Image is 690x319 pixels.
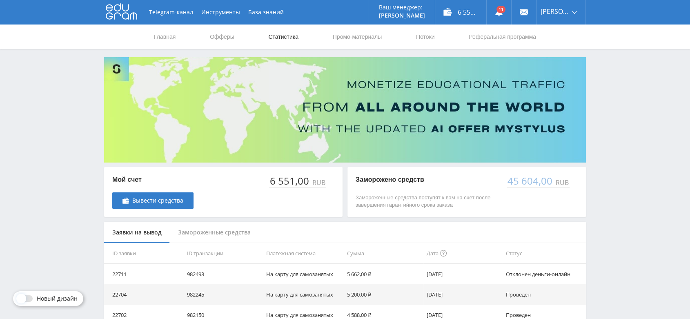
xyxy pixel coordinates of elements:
td: 22704 [104,284,184,305]
td: 5 200,00 ₽ [344,284,423,305]
div: Замороженные средства [170,222,259,243]
td: 5 662,00 ₽ [344,264,423,284]
td: 982493 [184,264,263,284]
div: RUB [554,179,570,186]
div: 45 604,00 [507,175,554,187]
th: Платежная система [263,243,344,264]
p: Замороженные средства поступят к вам на счет после завершения гарантийного срока заказа [356,194,499,209]
td: На карту для самозанятых [263,284,344,305]
span: Вывести средства [132,197,183,204]
td: Отклонен деньги-онлайн [503,264,586,284]
th: Статус [503,243,586,264]
td: Проведен [503,284,586,305]
td: 982245 [184,284,263,305]
a: Вывести средства [112,192,194,209]
td: [DATE] [423,264,503,284]
a: Реферальная программа [468,25,537,49]
a: Офферы [209,25,235,49]
p: Заморожено средств [356,175,499,184]
th: ID заявки [104,243,184,264]
div: 6 551,00 [269,175,311,187]
th: Сумма [344,243,423,264]
a: Промо-материалы [332,25,383,49]
a: Потоки [415,25,436,49]
div: Заявки на вывод [104,222,170,243]
div: RUB [311,179,326,186]
td: На карту для самозанятых [263,264,344,284]
td: 22711 [104,264,184,284]
p: Мой счет [112,175,194,184]
a: Главная [153,25,176,49]
th: ID транзакции [184,243,263,264]
a: Статистика [267,25,299,49]
img: Banner [104,57,586,163]
td: [DATE] [423,284,503,305]
span: Новый дизайн [37,295,78,302]
p: Ваш менеджер: [379,4,425,11]
span: [PERSON_NAME] [541,8,569,15]
th: Дата [423,243,503,264]
p: [PERSON_NAME] [379,12,425,19]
